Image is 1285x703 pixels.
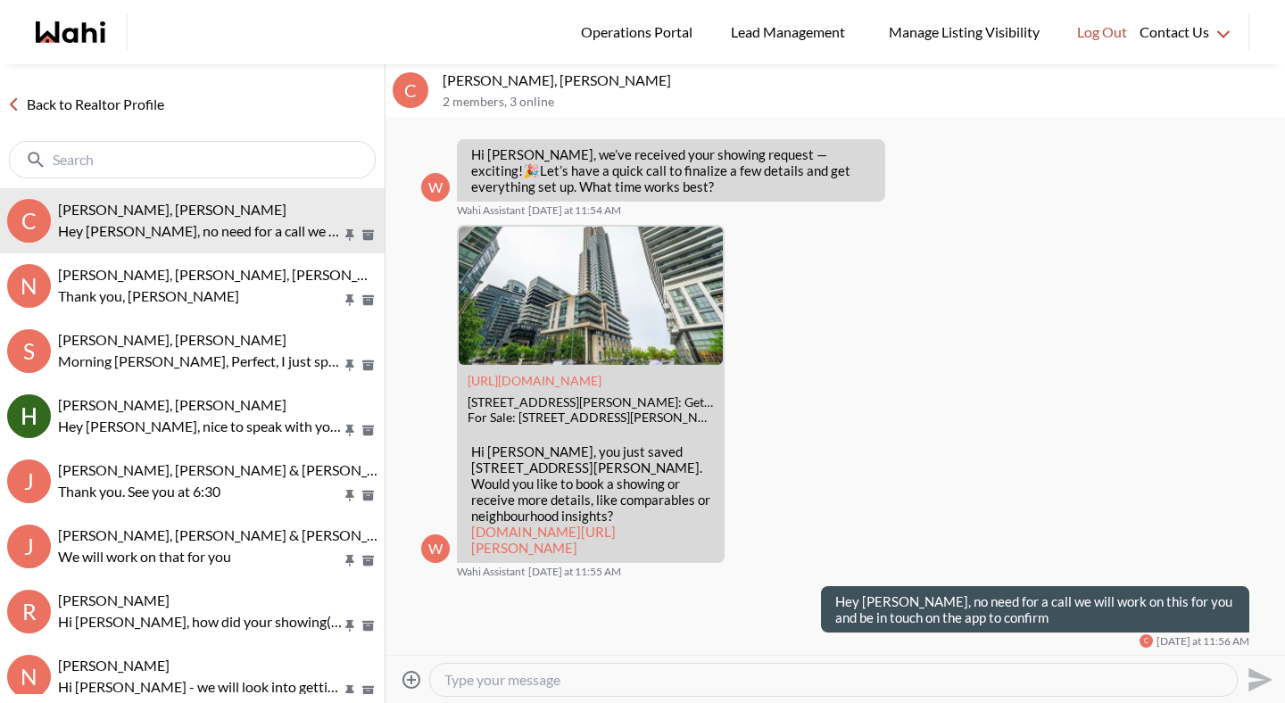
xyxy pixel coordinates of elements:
p: Hi [PERSON_NAME], we’ve received your showing request —exciting! Let’s have a quick call to final... [471,146,871,194]
p: Hey [PERSON_NAME], no need for a call we will work on this for you and be in touch on the app to ... [835,593,1235,625]
textarea: Type your message [444,671,1223,689]
time: 2025-08-20T15:55:39.279Z [528,565,621,579]
button: Send [1238,659,1278,699]
div: N [7,264,51,308]
a: Attachment [468,373,601,388]
span: [PERSON_NAME], [PERSON_NAME] & [PERSON_NAME] [PERSON_NAME] [58,526,527,543]
div: S [7,329,51,373]
button: Archive [359,488,377,503]
div: C [7,199,51,243]
button: Pin [342,423,358,438]
img: H [7,394,51,438]
span: Log Out [1077,21,1127,44]
p: Hi [PERSON_NAME], you just saved [STREET_ADDRESS][PERSON_NAME]. Would you like to book a showing ... [471,443,710,556]
p: Thank you. See you at 6:30 [58,481,342,502]
div: J [7,459,51,503]
p: We will work on that for you [58,546,342,567]
div: W [421,534,450,563]
button: Archive [359,423,377,438]
span: [PERSON_NAME], [PERSON_NAME] & [PERSON_NAME], [PERSON_NAME], [PERSON_NAME] [58,461,647,478]
p: Hi [PERSON_NAME] - we will look into getting this set up for you [DATE]. [58,676,342,698]
div: N [7,655,51,699]
button: Pin [342,683,358,699]
p: 2 members , 3 online [443,95,1278,110]
span: 🎉 [523,162,540,178]
p: Morning [PERSON_NAME], Perfect, I just spoke with her! I’ll update you as soon as I hear back. [58,351,342,372]
div: C [393,72,428,108]
button: Archive [359,683,377,699]
span: [PERSON_NAME], [PERSON_NAME], [PERSON_NAME], [PERSON_NAME] [58,266,520,283]
span: Operations Portal [581,21,699,44]
span: Wahi Assistant [457,565,525,579]
div: [STREET_ADDRESS][PERSON_NAME]: Get $6.2K Cashback | Wahi [468,395,714,410]
div: Hazel Angeles, Michelle [7,394,51,438]
span: [PERSON_NAME] [58,657,170,674]
span: Manage Listing Visibility [883,21,1045,44]
p: Hey [PERSON_NAME], nice to speak with you [DATE]. As discussed, let's reconnect after your mortga... [58,416,342,437]
button: Archive [359,227,377,243]
span: [PERSON_NAME], [PERSON_NAME] [58,331,286,348]
button: Archive [359,293,377,308]
button: Archive [359,553,377,568]
button: Pin [342,618,358,633]
p: [PERSON_NAME], [PERSON_NAME] [443,71,1278,89]
span: Lead Management [731,21,851,44]
a: Wahi homepage [36,21,105,43]
div: R [7,590,51,633]
div: C [1140,634,1153,648]
div: For Sale: [STREET_ADDRESS][PERSON_NAME] Condo with $6.2K Cashback through Wahi Cashback. View 38 ... [468,410,714,426]
button: Archive [359,358,377,373]
span: [PERSON_NAME], [PERSON_NAME] [58,201,286,218]
div: W [421,173,450,202]
span: Wahi Assistant [457,203,525,218]
time: 2025-08-20T15:56:27.563Z [1156,634,1249,649]
button: Pin [342,358,358,373]
button: Pin [342,227,358,243]
div: J [7,525,51,568]
span: [PERSON_NAME] [58,591,170,608]
p: Hey [PERSON_NAME], no need for a call we will work on this for you and be in touch on the app to ... [58,220,342,242]
time: 2025-08-20T15:54:04.482Z [528,203,621,218]
span: [PERSON_NAME], [PERSON_NAME] [58,396,286,413]
button: Pin [342,488,358,503]
button: Pin [342,553,358,568]
input: Search [53,151,336,169]
a: [DOMAIN_NAME][URL][PERSON_NAME] [471,524,616,556]
p: Hi [PERSON_NAME], how did your showing(s) with [PERSON_NAME] go [DATE]? [58,611,342,633]
button: Archive [359,618,377,633]
button: Pin [342,293,358,308]
p: Thank you, [PERSON_NAME] [58,285,342,307]
img: 59 Annie Craig Dr #1202, Toronto, ON: Get $6.2K Cashback | Wahi [459,227,723,365]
